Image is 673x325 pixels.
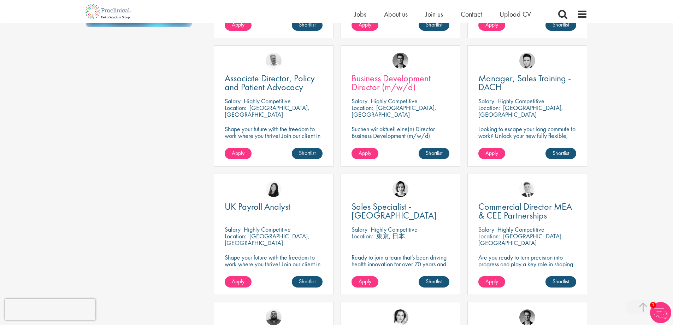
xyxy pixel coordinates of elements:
[352,104,373,112] span: Location:
[478,104,500,112] span: Location:
[359,21,371,28] span: Apply
[352,19,378,31] a: Apply
[478,254,576,274] p: Are you ready to turn precision into progress and play a key role in shaping the future of pharma...
[225,225,241,233] span: Salary
[292,276,323,288] a: Shortlist
[244,97,291,105] p: Highly Competitive
[478,225,494,233] span: Salary
[232,278,244,285] span: Apply
[384,10,408,19] a: About us
[266,53,282,69] img: Joshua Bye
[352,148,378,159] a: Apply
[225,104,309,118] p: [GEOGRAPHIC_DATA], [GEOGRAPHIC_DATA]
[545,19,576,31] a: Shortlist
[485,21,498,28] span: Apply
[478,148,505,159] a: Apply
[292,148,323,159] a: Shortlist
[461,10,482,19] a: Contact
[225,72,315,93] span: Associate Director, Policy and Patient Advocacy
[225,276,252,288] a: Apply
[497,225,544,233] p: Highly Competitive
[371,97,418,105] p: Highly Competitive
[545,148,576,159] a: Shortlist
[352,97,367,105] span: Salary
[352,202,449,220] a: Sales Specialist - [GEOGRAPHIC_DATA]
[419,19,449,31] a: Shortlist
[419,276,449,288] a: Shortlist
[497,97,544,105] p: Highly Competitive
[352,254,449,281] p: Ready to join a team that's been driving health innovation for over 70 years and build a career y...
[478,19,505,31] a: Apply
[376,232,405,240] p: 東京, 日本
[225,232,246,240] span: Location:
[359,149,371,157] span: Apply
[232,21,244,28] span: Apply
[244,225,291,233] p: Highly Competitive
[371,225,418,233] p: Highly Competitive
[232,149,244,157] span: Apply
[352,225,367,233] span: Salary
[359,278,371,285] span: Apply
[225,148,252,159] a: Apply
[225,97,241,105] span: Salary
[225,104,246,112] span: Location:
[650,302,656,308] span: 1
[478,276,505,288] a: Apply
[478,232,563,247] p: [GEOGRAPHIC_DATA], [GEOGRAPHIC_DATA]
[266,181,282,197] img: Numhom Sudsok
[478,72,571,93] span: Manager, Sales Training - DACH
[292,19,323,31] a: Shortlist
[352,276,378,288] a: Apply
[519,53,535,69] img: Connor Lynes
[478,202,576,220] a: Commercial Director MEA & CEE Partnerships
[352,201,437,221] span: Sales Specialist - [GEOGRAPHIC_DATA]
[425,10,443,19] a: Join us
[352,104,436,118] p: [GEOGRAPHIC_DATA], [GEOGRAPHIC_DATA]
[354,10,366,19] a: Jobs
[225,126,323,146] p: Shape your future with the freedom to work where you thrive! Join our client in this hybrid role ...
[478,97,494,105] span: Salary
[478,201,572,221] span: Commercial Director MEA & CEE Partnerships
[225,201,290,213] span: UK Payroll Analyst
[225,74,323,92] a: Associate Director, Policy and Patient Advocacy
[225,232,309,247] p: [GEOGRAPHIC_DATA], [GEOGRAPHIC_DATA]
[5,299,95,320] iframe: reCAPTCHA
[485,278,498,285] span: Apply
[352,72,431,93] span: Business Development Director (m/w/d)
[478,74,576,92] a: Manager, Sales Training - DACH
[478,126,576,152] p: Looking to escape your long commute to work? Unlock your new fully flexible, remote working posit...
[519,181,535,197] img: Nicolas Daniel
[392,53,408,69] img: Max Slevogt
[478,232,500,240] span: Location:
[650,302,671,323] img: Chatbot
[352,232,373,240] span: Location:
[352,126,449,152] p: Suchen wir aktuell eine(n) Director Business Development (m/w/d) Standort: [GEOGRAPHIC_DATA] | Mo...
[419,148,449,159] a: Shortlist
[225,19,252,31] a: Apply
[478,104,563,118] p: [GEOGRAPHIC_DATA], [GEOGRAPHIC_DATA]
[485,149,498,157] span: Apply
[500,10,531,19] a: Upload CV
[392,181,408,197] img: Nic Choa
[225,202,323,211] a: UK Payroll Analyst
[352,74,449,92] a: Business Development Director (m/w/d)
[545,276,576,288] a: Shortlist
[225,254,323,274] p: Shape your future with the freedom to work where you thrive! Join our client in a hybrid role tha...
